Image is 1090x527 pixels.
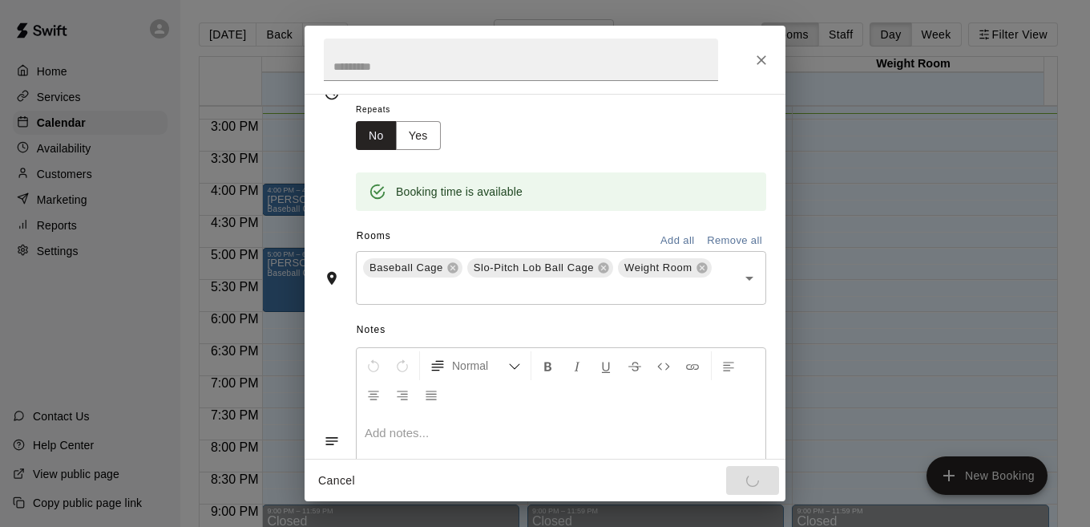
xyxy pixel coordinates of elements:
div: Booking time is available [396,177,523,206]
button: Insert Code [650,351,677,380]
button: Add all [652,229,703,253]
button: Open [738,267,761,290]
div: Weight Room [618,258,712,278]
button: Justify Align [418,380,445,409]
span: Notes [357,318,766,343]
span: Repeats [356,99,454,121]
button: Format Bold [535,351,562,380]
button: Close [747,46,776,75]
button: Center Align [360,380,387,409]
button: No [356,121,397,151]
button: Formatting Options [423,351,527,380]
button: Format Underline [592,351,620,380]
span: Rooms [357,230,391,241]
svg: Notes [324,433,340,449]
div: Slo-Pitch Lob Ball Cage [467,258,613,278]
div: Baseball Cage [363,258,462,278]
span: Weight Room [618,260,699,276]
button: Redo [389,351,416,380]
span: Baseball Cage [363,260,450,276]
div: outlined button group [356,121,441,151]
button: Yes [396,121,441,151]
button: Cancel [311,466,362,496]
svg: Rooms [324,270,340,286]
button: Remove all [703,229,766,253]
button: Insert Link [679,351,706,380]
button: Right Align [389,380,416,409]
span: Normal [452,358,508,374]
span: Slo-Pitch Lob Ball Cage [467,260,600,276]
button: Format Italics [563,351,591,380]
button: Format Strikethrough [621,351,648,380]
button: Undo [360,351,387,380]
button: Left Align [715,351,742,380]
